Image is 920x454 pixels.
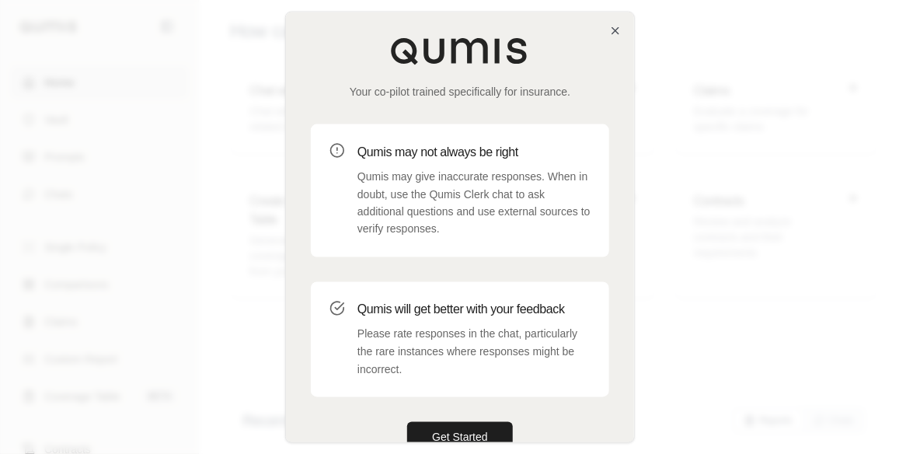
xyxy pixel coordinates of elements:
[407,422,513,453] button: Get Started
[357,301,591,320] h3: Qumis will get better with your feedback
[357,326,591,379] p: Please rate responses in the chat, particularly the rare instances where responses might be incor...
[357,168,591,239] p: Qumis may give inaccurate responses. When in doubt, use the Qumis Clerk chat to ask additional qu...
[357,143,591,162] h3: Qumis may not always be right
[390,37,530,65] img: Qumis Logo
[311,84,609,100] p: Your co-pilot trained specifically for insurance.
